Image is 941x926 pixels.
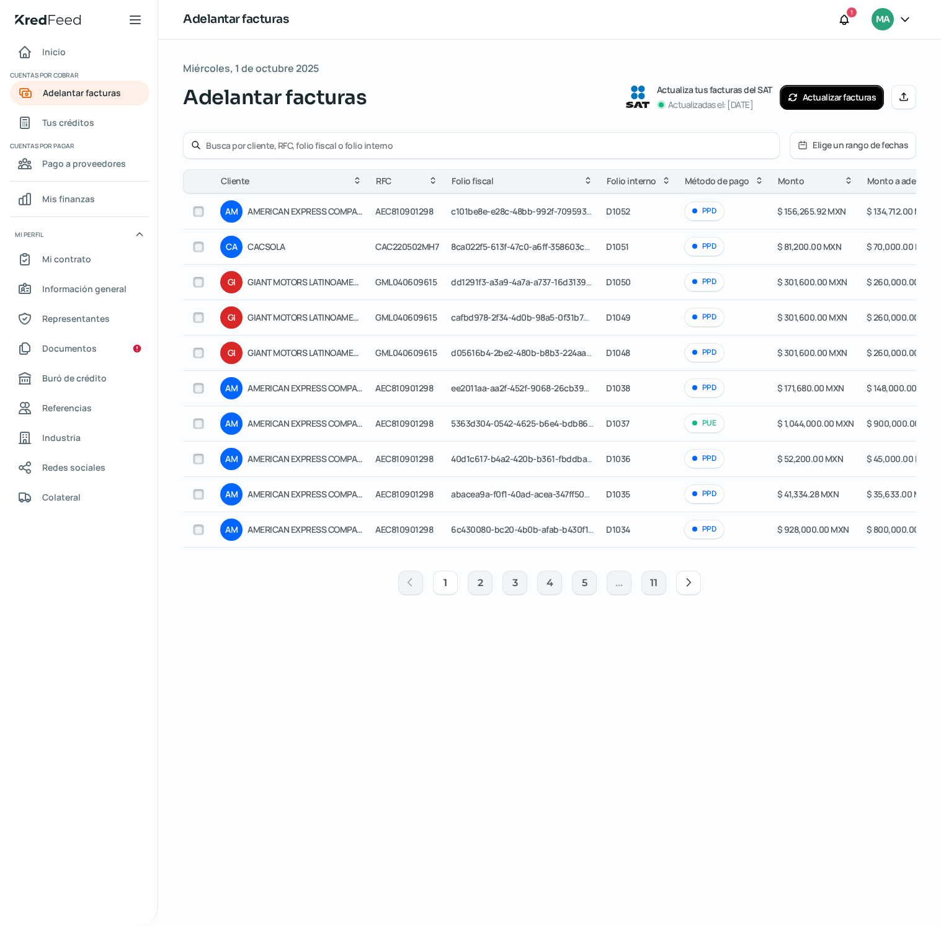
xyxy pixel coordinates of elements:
[606,347,630,358] span: D1048
[10,366,149,391] a: Buró de crédito
[778,174,805,189] span: Monto
[375,488,433,500] span: AEC810901298
[867,523,939,535] span: $ 800,000.00 MXN
[43,85,121,100] span: Adelantar facturas
[248,381,363,396] span: AMERICAN EXPRESS COMPANY [GEOGRAPHIC_DATA]
[220,412,243,435] div: AM
[451,241,609,252] span: 8ca022f5-613f-47c0-a6ff-358603cde593
[867,417,940,429] span: $ 900,000.00 MXN
[606,488,630,500] span: D1035
[468,571,493,595] button: 2
[433,571,458,595] button: 1
[606,382,630,394] span: D1038
[248,239,363,254] span: CACSOLA
[42,251,91,267] span: Mi contrato
[850,7,853,18] span: 1
[572,571,597,595] button: 5
[684,272,725,292] div: PPD
[657,82,772,97] p: Actualiza tus facturas del SAT
[606,241,629,252] span: D1051
[42,400,92,416] span: Referencias
[220,519,243,541] div: AM
[777,523,849,535] span: $ 928,000.00 MXN
[451,453,612,465] span: 40d1c617-b4a2-420b-b361-fbddba163114
[375,311,437,323] span: GML040609615
[42,156,126,171] span: Pago a proveedores
[10,247,149,272] a: Mi contrato
[220,377,243,399] div: AM
[606,205,630,217] span: D1052
[42,460,105,475] span: Redes sociales
[10,140,148,151] span: Cuentas por pagar
[867,347,939,358] span: $ 260,000.00 MXN
[375,347,437,358] span: GML040609615
[10,336,149,361] a: Documentos
[867,488,932,500] span: $ 35,633.00 MXN
[626,86,649,108] img: SAT logo
[376,174,391,189] span: RFC
[15,229,43,240] span: Mi perfil
[10,277,149,301] a: Información general
[684,237,725,256] div: PPD
[10,69,148,81] span: Cuentas por cobrar
[668,97,754,112] p: Actualizadas el: [DATE]
[220,448,243,470] div: AM
[10,485,149,510] a: Colateral
[220,306,243,329] div: GI
[790,133,916,158] button: Elige un rango de fechas
[10,81,149,105] a: Adelantar facturas
[42,489,81,505] span: Colateral
[220,236,243,258] div: CA
[867,174,939,189] span: Monto a adelantar
[183,11,288,29] h1: Adelantar facturas
[10,396,149,421] a: Referencias
[375,276,437,288] span: GML040609615
[777,241,842,252] span: $ 81,200.00 MXN
[248,204,363,219] span: AMERICAN EXPRESS COMPANY [GEOGRAPHIC_DATA]
[42,191,95,207] span: Mis finanzas
[10,151,149,176] a: Pago a proveedores
[451,347,618,358] span: d05616b4-2be2-480b-b8b3-224aa293b4f3
[867,276,939,288] span: $ 260,000.00 MXN
[777,488,839,500] span: $ 41,334.28 MXN
[684,414,725,433] div: PUE
[10,425,149,450] a: Industria
[777,347,847,358] span: $ 301,600.00 MXN
[375,417,433,429] span: AEC810901298
[780,85,885,110] button: Actualizar facturas
[606,417,630,429] span: D1037
[606,311,631,323] span: D1049
[451,382,613,394] span: ee2011aa-aa2f-452f-9068-26cb39075060
[451,311,613,323] span: cafbd978-2f34-4d0b-98a5-0f31b76664ec
[42,281,127,296] span: Información general
[607,174,656,189] span: Folio interno
[248,487,363,502] span: AMERICAN EXPRESS COMPANY [GEOGRAPHIC_DATA]
[42,44,66,60] span: Inicio
[183,82,367,112] span: Adelantar facturas
[10,455,149,480] a: Redes sociales
[684,449,725,468] div: PPD
[684,520,725,539] div: PPD
[220,483,243,505] div: AM
[10,306,149,331] a: Representantes
[220,342,243,364] div: GI
[777,417,854,429] span: $ 1,044,000.00 MXN
[375,523,433,535] span: AEC810901298
[606,276,631,288] span: D1050
[641,571,666,595] button: 11
[451,488,608,500] span: abacea9a-f0f1-40ad-acea-347ff505e607
[375,205,433,217] span: AEC810901298
[502,571,527,595] button: 3
[606,523,630,535] span: D1034
[248,275,363,290] span: GIANT MOTORS LATINOAMERICA
[452,174,493,189] span: Folio fiscal
[684,484,725,504] div: PPD
[777,276,847,288] span: $ 301,600.00 MXN
[777,311,847,323] span: $ 301,600.00 MXN
[42,341,97,356] span: Documentos
[206,140,772,151] input: Busca por cliente, RFC, folio fiscal o folio interno
[42,430,81,445] span: Industria
[451,417,623,429] span: 5363d304-0542-4625-b6e4-bdb86d990ace
[375,453,433,465] span: AEC810901298
[685,174,749,189] span: Método de pago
